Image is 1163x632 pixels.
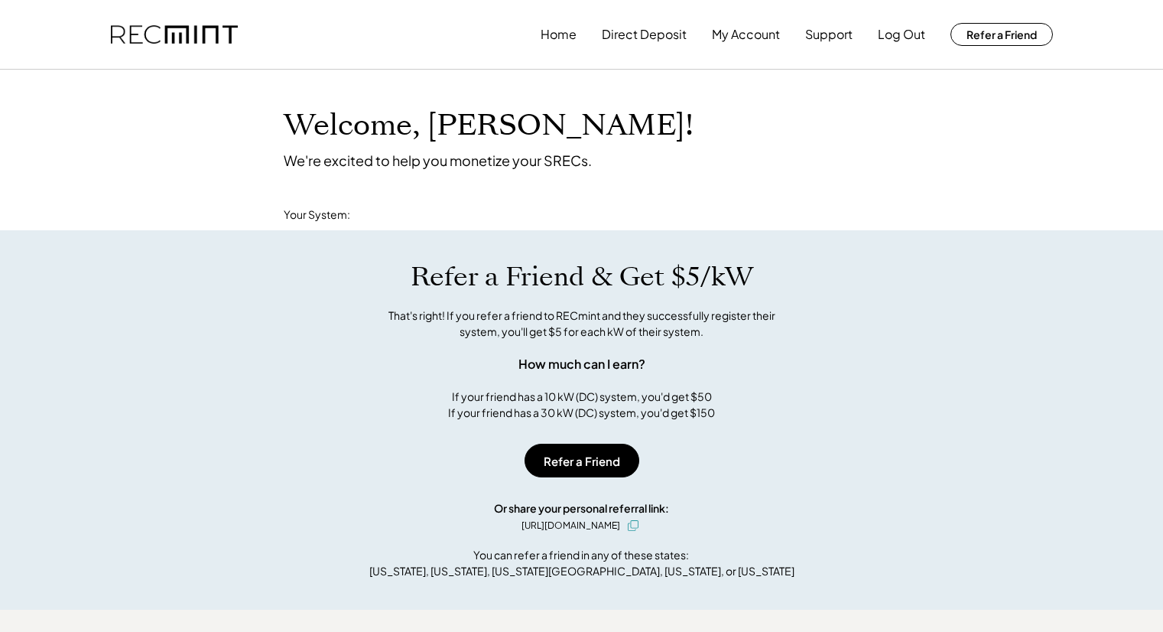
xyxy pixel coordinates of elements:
button: Log Out [878,19,925,50]
div: Or share your personal referral link: [494,500,669,516]
button: click to copy [624,516,642,535]
div: [URL][DOMAIN_NAME] [521,519,620,533]
div: That's right! If you refer a friend to RECmint and they successfully register their system, you'l... [372,308,792,340]
div: How much can I earn? [518,355,645,373]
div: You can refer a friend in any of these states: [US_STATE], [US_STATE], [US_STATE][GEOGRAPHIC_DATA... [369,547,794,579]
h1: Refer a Friend & Get $5/kW [411,261,753,293]
h1: Welcome, [PERSON_NAME]! [284,108,694,144]
div: If your friend has a 10 kW (DC) system, you'd get $50 If your friend has a 30 kW (DC) system, you... [448,389,715,421]
button: My Account [712,19,780,50]
div: We're excited to help you monetize your SRECs. [284,151,592,169]
div: Your System: [284,207,350,223]
button: Home [541,19,577,50]
button: Refer a Friend [950,23,1053,46]
button: Direct Deposit [602,19,687,50]
button: Support [805,19,853,50]
img: recmint-logotype%403x.png [111,25,238,44]
button: Refer a Friend [525,444,639,477]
